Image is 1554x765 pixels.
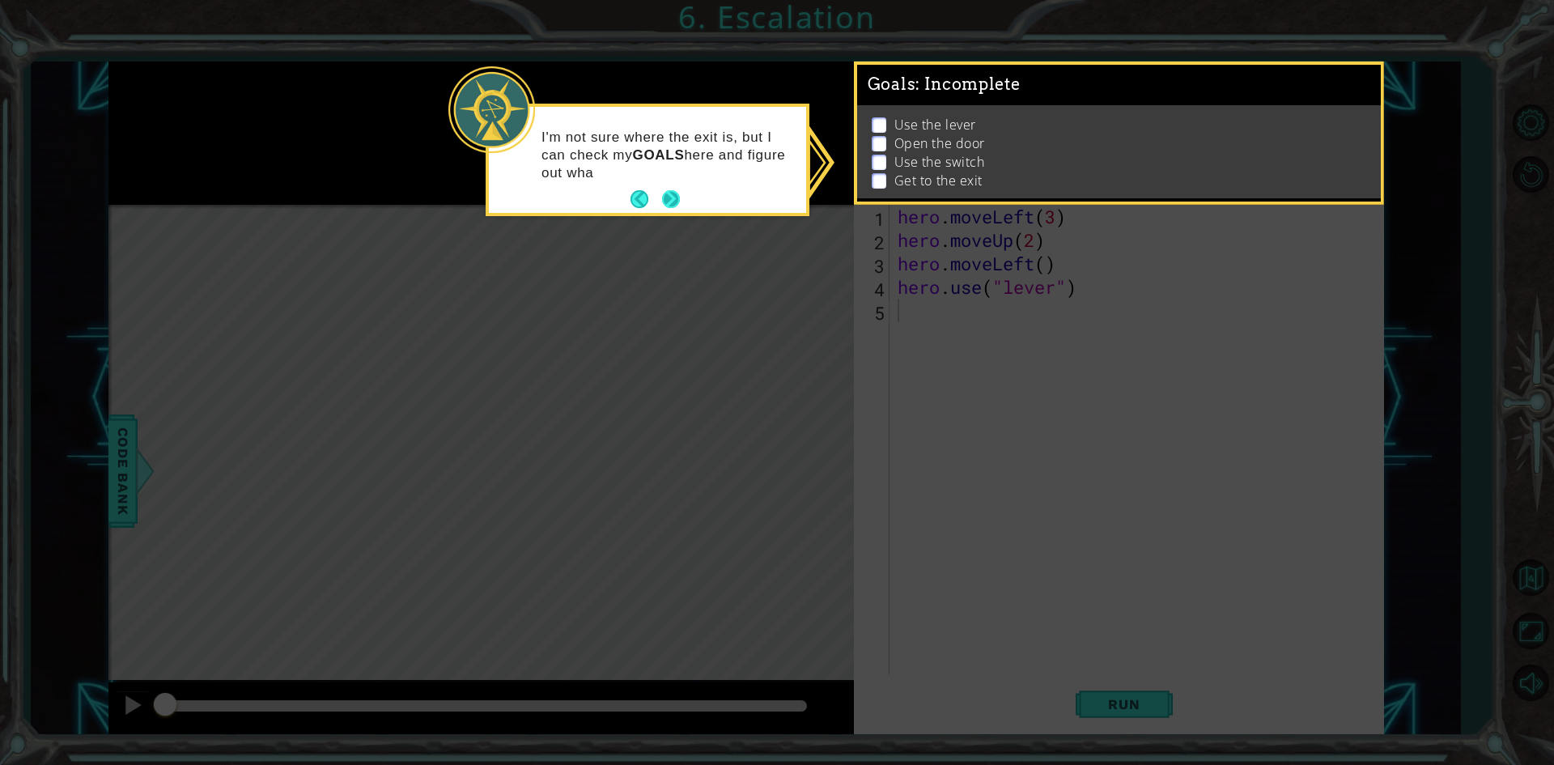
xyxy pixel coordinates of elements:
p: I'm not sure where the exit is, but I can check my here and figure out wha [541,129,795,182]
button: Back [631,190,662,208]
p: Use the switch [894,153,985,171]
p: Get to the exit [894,172,983,189]
p: Use the lever [894,116,976,134]
p: Open the door [894,134,985,152]
button: Next [662,190,680,208]
span: : Incomplete [915,74,1020,94]
strong: GOALS [632,147,684,163]
span: Goals [868,74,1021,95]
